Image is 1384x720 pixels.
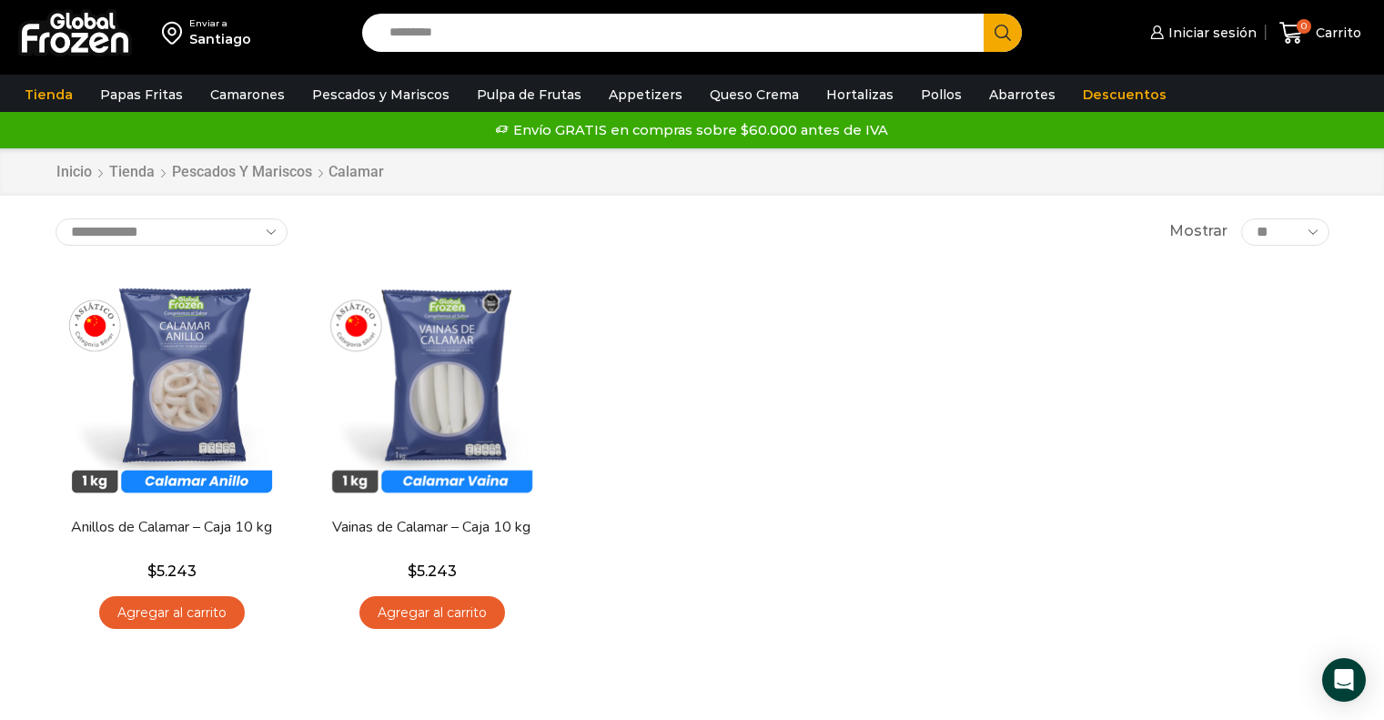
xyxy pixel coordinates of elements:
[1297,19,1311,34] span: 0
[189,17,251,30] div: Enviar a
[408,563,457,580] bdi: 5.243
[1074,77,1176,112] a: Descuentos
[912,77,971,112] a: Pollos
[1146,15,1257,51] a: Iniciar sesión
[701,77,808,112] a: Queso Crema
[201,77,294,112] a: Camarones
[1164,24,1257,42] span: Iniciar sesión
[359,596,505,630] a: Agregar al carrito: “Vainas de Calamar - Caja 10 kg”
[147,563,197,580] bdi: 5.243
[468,77,591,112] a: Pulpa de Frutas
[327,517,536,538] a: Vainas de Calamar – Caja 10 kg
[817,77,903,112] a: Hortalizas
[15,77,82,112] a: Tienda
[56,218,288,246] select: Pedido de la tienda
[984,14,1022,52] button: Search button
[1322,658,1366,702] div: Open Intercom Messenger
[147,563,157,580] span: $
[189,30,251,48] div: Santiago
[91,77,192,112] a: Papas Fritas
[162,17,189,48] img: address-field-icon.svg
[600,77,692,112] a: Appetizers
[980,77,1065,112] a: Abarrotes
[1311,24,1361,42] span: Carrito
[99,596,245,630] a: Agregar al carrito: “Anillos de Calamar - Caja 10 kg”
[56,162,93,183] a: Inicio
[303,77,459,112] a: Pescados y Mariscos
[1275,12,1366,55] a: 0 Carrito
[66,517,276,538] a: Anillos de Calamar – Caja 10 kg
[408,563,417,580] span: $
[56,162,384,183] nav: Breadcrumb
[328,163,384,180] h1: Calamar
[108,162,156,183] a: Tienda
[1169,221,1227,242] span: Mostrar
[171,162,313,183] a: Pescados y Mariscos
